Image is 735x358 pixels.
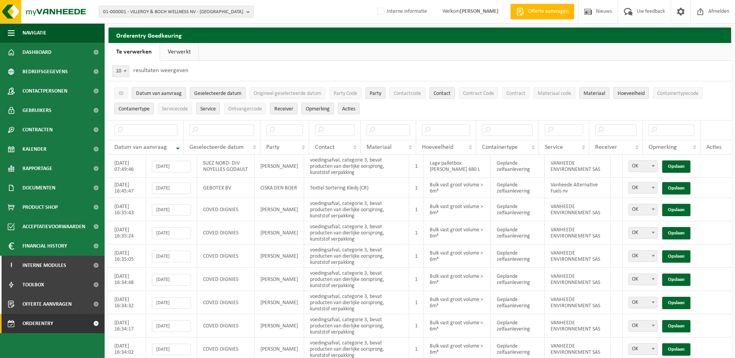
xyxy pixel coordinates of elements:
td: VANHEEDE ENVIRONNEMENT SAS [545,244,611,268]
span: OK [628,320,658,332]
button: OntvangercodeOntvangercode: Activate to sort [224,103,266,114]
span: Contact [315,144,334,150]
td: Bulk vast groot volume > 6m³ [424,244,491,268]
button: IDID: Activate to sort [114,87,128,99]
td: [PERSON_NAME] [255,291,304,314]
td: COVED OIGNIES [197,314,255,337]
span: Gebruikers [22,101,52,120]
span: Product Shop [22,198,58,217]
span: OK [629,344,657,355]
td: [DATE] 16:35:05 [108,244,146,268]
span: Acceptatievoorwaarden [22,217,85,236]
td: Geplande zelfaanlevering [491,268,545,291]
td: VANHEEDE ENVIRONNEMENT SAS [545,198,611,221]
td: 1 [409,198,424,221]
span: Materiaal [584,91,605,96]
span: Receiver [274,106,293,112]
span: Acties [706,144,721,150]
span: Interne modules [22,256,66,275]
a: Opslaan [662,297,690,309]
a: Te verwerken [108,43,160,61]
span: Opmerking [306,106,330,112]
td: Bulk vast groot volume > 6m³ [424,291,491,314]
td: 1 [409,244,424,268]
button: Geselecteerde datumGeselecteerde datum: Activate to sort [190,87,246,99]
button: ServicecodeServicecode: Activate to sort [158,103,192,114]
span: Contactcode [394,91,421,96]
td: voedingsafval, categorie 3, bevat producten van dierlijke oorsprong, kunststof verpakking [304,268,409,291]
td: [PERSON_NAME] [255,155,304,178]
span: Party Code [334,91,357,96]
td: VANHEEDE ENVIRONNEMENT SAS [545,291,611,314]
td: [DATE] 07:49:46 [108,155,146,178]
button: Contract CodeContract Code: Activate to sort [459,87,498,99]
span: OK [629,227,657,238]
td: [DATE] 16:34:17 [108,314,146,337]
button: MateriaalMateriaal: Activate to sort [579,87,609,99]
span: Origineel geselecteerde datum [254,91,321,96]
td: Bulk vast groot volume > 6m³ [424,221,491,244]
td: Geplande zelfaanlevering [491,291,545,314]
button: PartyParty: Activate to sort [365,87,386,99]
button: 01-000001 - VILLEROY & BOCH WELLNESS NV - [GEOGRAPHIC_DATA] [99,6,254,17]
span: Hoeveelheid [618,91,645,96]
td: Geplande zelfaanlevering [491,155,545,178]
td: VANHEEDE ENVIRONNEMENT SAS [545,268,611,291]
span: 01-000001 - VILLEROY & BOCH WELLNESS NV - [GEOGRAPHIC_DATA] [103,6,243,18]
span: Orderentry Goedkeuring [22,314,88,333]
a: Opslaan [662,320,690,332]
span: Acties [342,106,355,112]
h2: Orderentry Goedkeuring [108,28,731,43]
span: Opmerking [649,144,677,150]
a: Opslaan [662,250,690,263]
span: Party [370,91,381,96]
td: [DATE] 16:35:24 [108,221,146,244]
td: Geplande zelfaanlevering [491,314,545,337]
span: OK [629,320,657,331]
td: [PERSON_NAME] [255,314,304,337]
span: OK [629,161,657,172]
span: OK [629,297,657,308]
td: [PERSON_NAME] [255,268,304,291]
td: voedingsafval, categorie 3, bevat producten van dierlijke oorsprong, kunststof verpakking [304,314,409,337]
button: Party CodeParty Code: Activate to sort [329,87,361,99]
td: [DATE] 16:34:32 [108,291,146,314]
span: Documenten [22,178,55,198]
td: [DATE] 16:45:47 [108,178,146,198]
a: Opslaan [662,182,690,194]
span: Datum van aanvraag [136,91,182,96]
td: Bulk vast groot volume > 6m³ [424,314,491,337]
td: voedingsafval, categorie 3, bevat producten van dierlijke oorsprong, kunststof verpakking [304,244,409,268]
td: voedingsafval, categorie 3, bevat producten van dierlijke oorsprong, kunststof verpakking [304,221,409,244]
button: Origineel geselecteerde datumOrigineel geselecteerde datum: Activate to sort [250,87,325,99]
span: OK [628,343,658,355]
span: ID [119,91,124,96]
span: 10 [112,65,129,77]
td: Bulk vast groot volume > 6m³ [424,268,491,291]
span: Ontvangercode [228,106,262,112]
span: Datum van aanvraag [114,144,167,150]
button: ContainertypecodeContainertypecode: Activate to sort [653,87,703,99]
span: I [8,256,15,275]
td: voedingsafval, categorie 3, bevat producten van dierlijke oorsprong, kunststof verpakking [304,155,409,178]
span: OK [628,274,658,285]
span: OK [628,227,658,239]
td: COVED OIGNIES [197,291,255,314]
button: ContainertypeContainertype: Activate to sort [114,103,154,114]
span: OK [628,160,658,172]
button: HoeveelheidHoeveelheid: Activate to sort [613,87,649,99]
span: Service [200,106,216,112]
a: Verwerkt [160,43,198,61]
span: Kalender [22,139,46,159]
span: Hoeveelheid [422,144,453,150]
span: Geselecteerde datum [194,91,241,96]
span: OK [629,204,657,215]
a: Opslaan [662,343,690,356]
span: Containertypecode [657,91,699,96]
span: Materiaal code [538,91,571,96]
td: 1 [409,221,424,244]
label: resultaten weergeven [133,67,188,74]
td: voedingsafval, categorie 3, bevat producten van dierlijke oorsprong, kunststof verpakking [304,198,409,221]
td: 1 [409,314,424,337]
span: Rapportage [22,159,52,178]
